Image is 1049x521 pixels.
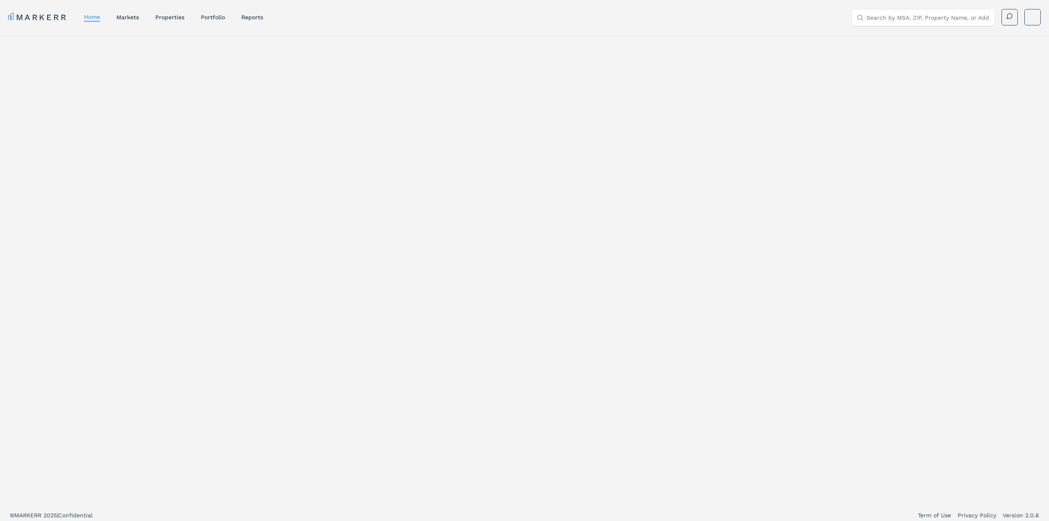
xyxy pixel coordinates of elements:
[8,11,68,23] a: MARKERR
[58,512,93,519] span: Confidential
[84,14,100,20] a: home
[918,511,951,519] a: Term of Use
[10,512,14,519] span: ©
[241,14,263,20] a: reports
[155,14,184,20] a: properties
[867,9,990,26] input: Search by MSA, ZIP, Property Name, or Address
[958,511,996,519] a: Privacy Policy
[43,512,58,519] span: 2025 |
[14,512,43,519] span: MARKERR
[201,14,225,20] a: Portfolio
[1003,511,1039,519] a: Version 2.0.6
[116,14,139,20] a: markets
